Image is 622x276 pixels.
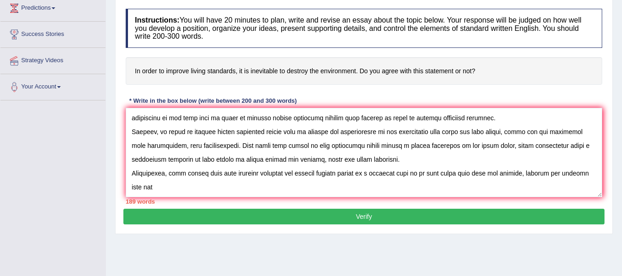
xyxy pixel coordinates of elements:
div: 189 words [126,197,602,206]
h4: You will have 20 minutes to plan, write and revise an essay about the topic below. Your response ... [126,9,602,48]
a: Success Stories [0,22,105,45]
a: Strategy Videos [0,48,105,71]
h4: In order to improve living standards, it is inevitable to destroy the environment. Do you agree w... [126,57,602,85]
button: Verify [123,209,605,224]
a: Your Account [0,74,105,97]
b: Instructions: [135,16,180,24]
div: * Write in the box below (write between 200 and 300 words) [126,96,300,105]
